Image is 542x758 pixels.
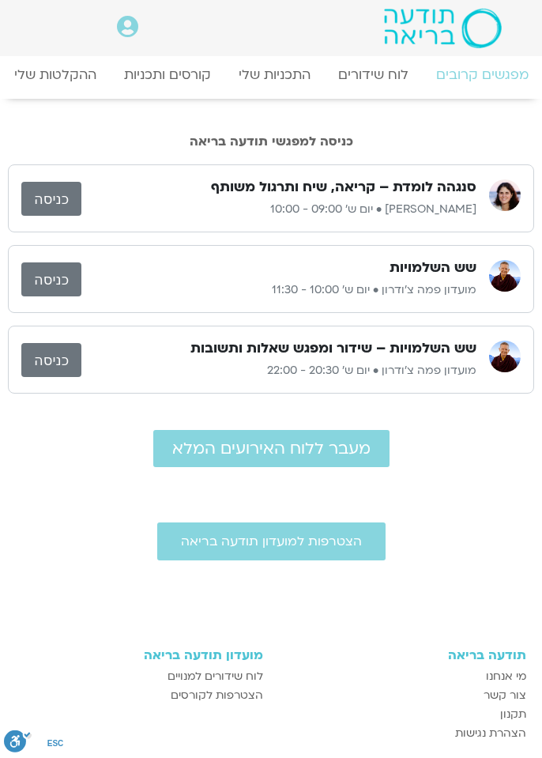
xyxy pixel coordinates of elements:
span: הצהרת נגישות [455,724,526,743]
h3: תודעה בריאה [279,648,526,662]
a: הצטרפות למועדון תודעה בריאה [157,522,386,560]
a: מי אנחנו [279,667,526,686]
a: כניסה [21,182,81,216]
img: מועדון פמה צ'ודרון [489,260,521,292]
h2: כניסה למפגשי תודעה בריאה [8,134,534,149]
a: התכניות שלי [224,58,324,91]
a: כניסה [21,262,81,296]
a: הצטרפות לקורסים [16,686,263,705]
a: לוח שידורים למנויים [16,667,263,686]
span: מעבר ללוח האירועים המלא [172,439,371,458]
a: צור קשר [279,686,526,705]
a: מפגשים קרובים [422,58,542,91]
span: הצטרפות לקורסים [171,686,263,705]
h3: שש השלמויות – שידור ומפגש שאלות ותשובות [190,339,476,358]
span: לוח שידורים למנויים [167,667,263,686]
a: מעבר ללוח האירועים המלא [153,430,390,467]
a: קורסים ותכניות [110,58,224,91]
img: מיכל גורל [489,179,521,211]
h3: שש השלמויות [390,258,476,277]
a: תקנון [279,705,526,724]
p: מועדון פמה צ'ודרון • יום ש׳ 10:00 - 11:30 [81,281,476,300]
span: הצטרפות למועדון תודעה בריאה [181,534,362,549]
a: כניסה [21,343,81,377]
a: הצהרת נגישות [279,724,526,743]
p: [PERSON_NAME] • יום ש׳ 09:00 - 10:00 [81,200,476,219]
p: מועדון פמה צ'ודרון • יום ש׳ 20:30 - 22:00 [81,361,476,380]
a: לוח שידורים [324,58,422,91]
span: צור קשר [484,686,526,705]
h3: סנגהה לומדת – קריאה, שיח ותרגול משותף [211,178,476,197]
h3: מועדון תודעה בריאה [16,648,263,662]
img: מועדון פמה צ'ודרון [489,341,521,372]
span: תקנון [500,705,526,724]
span: מי אנחנו [486,667,526,686]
